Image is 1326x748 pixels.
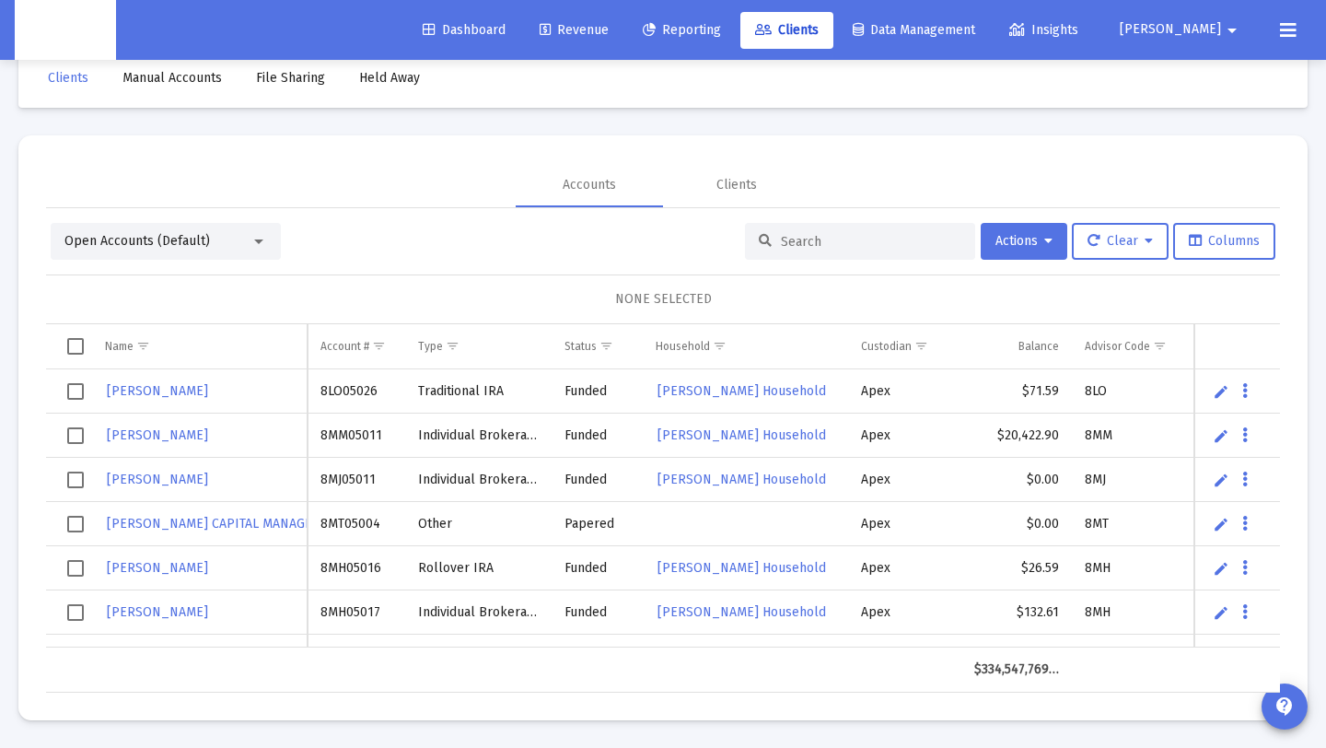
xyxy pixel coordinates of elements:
div: Advisor Code [1085,339,1150,354]
td: $0.00 [961,502,1073,546]
td: Column Household [643,324,849,368]
td: Individual Brokerage [405,414,552,458]
div: Household [656,339,710,354]
td: Apex [848,458,960,502]
div: Type [418,339,443,354]
div: NONE SELECTED [61,290,1265,309]
div: Data grid [46,324,1280,693]
span: Revenue [540,22,609,38]
span: Columns [1189,233,1260,249]
td: Column Balance [961,324,1073,368]
div: Clients [716,176,757,194]
span: [PERSON_NAME] [107,383,208,399]
button: Actions [981,223,1067,260]
a: [PERSON_NAME] [105,599,210,625]
div: Funded [564,603,630,622]
span: [PERSON_NAME] [107,472,208,487]
span: Show filter options for column 'Household' [713,339,727,353]
td: 8LO05026 [308,369,405,414]
div: Funded [564,471,630,489]
td: 8MV05002 [308,635,405,679]
span: Show filter options for column 'Advisor Code' [1153,339,1167,353]
td: Individual Brokerage [405,458,552,502]
td: 8MM05011 [308,414,405,458]
div: Status [564,339,597,354]
span: [PERSON_NAME] [107,427,208,443]
td: Column Name [92,324,308,368]
div: Accounts [563,176,616,194]
span: Reporting [643,22,721,38]
a: Edit [1213,516,1229,532]
a: Insights [994,12,1093,49]
span: Open Accounts (Default) [64,233,210,249]
div: Account # [320,339,369,354]
td: 8MT [1072,502,1190,546]
span: Clients [755,22,819,38]
div: Name [105,339,134,354]
a: Reporting [628,12,736,49]
td: Other [405,635,552,679]
a: Manual Accounts [108,60,237,97]
td: Column Status [552,324,643,368]
button: Clear [1072,223,1169,260]
div: Balance [1018,339,1059,354]
a: [PERSON_NAME] [105,378,210,404]
a: [PERSON_NAME] CAPITAL MANAGEMENT [105,510,347,537]
a: [PERSON_NAME] Household [656,422,828,449]
div: Select row [67,472,84,488]
td: 8MH [1072,590,1190,635]
div: Select row [67,427,84,444]
a: [PERSON_NAME] Household [656,555,828,581]
td: 8MH05017 [308,590,405,635]
td: 8LO [1072,369,1190,414]
span: [PERSON_NAME] Household [657,604,826,620]
td: $132.61 [961,590,1073,635]
a: Clients [740,12,833,49]
mat-icon: contact_support [1274,695,1296,718]
button: [PERSON_NAME] [1098,11,1265,48]
div: Funded [564,559,630,578]
td: Column Account # [308,324,405,368]
mat-icon: arrow_drop_down [1221,12,1243,49]
a: Edit [1213,472,1229,488]
td: 8MT05004 [308,502,405,546]
div: Papered [564,515,630,533]
span: [PERSON_NAME] [1120,22,1221,38]
td: 8MH [1072,546,1190,590]
a: Revenue [525,12,623,49]
div: Funded [564,427,630,445]
td: 8MV [1072,635,1190,679]
td: Apex [848,502,960,546]
a: [PERSON_NAME] Household [656,378,828,404]
a: Dashboard [408,12,520,49]
td: 8MJ05011 [308,458,405,502]
span: [PERSON_NAME] Household [657,427,826,443]
a: Held Away [344,60,435,97]
div: Select row [67,516,84,532]
a: [PERSON_NAME] Household [656,599,828,625]
span: [PERSON_NAME] Household [657,383,826,399]
span: [PERSON_NAME] [107,604,208,620]
td: Apex [848,546,960,590]
span: [PERSON_NAME] CAPITAL MANAGEMENT [107,516,345,532]
td: 8MM [1072,414,1190,458]
span: Show filter options for column 'Name' [136,339,150,353]
td: Apex [848,414,960,458]
a: Edit [1213,604,1229,621]
span: Dashboard [423,22,506,38]
td: Column Type [405,324,552,368]
span: Insights [1009,22,1078,38]
span: [PERSON_NAME] Household [657,560,826,576]
div: Select row [67,560,84,577]
td: Traditional IRA [405,369,552,414]
td: $26.59 [961,546,1073,590]
div: Custodian [861,339,912,354]
a: Edit [1213,383,1229,400]
span: Clients [48,70,88,86]
input: Search [781,234,961,250]
span: Show filter options for column 'Account #' [372,339,386,353]
td: Rollover IRA [405,546,552,590]
div: Select row [67,604,84,621]
div: Funded [564,382,630,401]
div: Select row [67,383,84,400]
